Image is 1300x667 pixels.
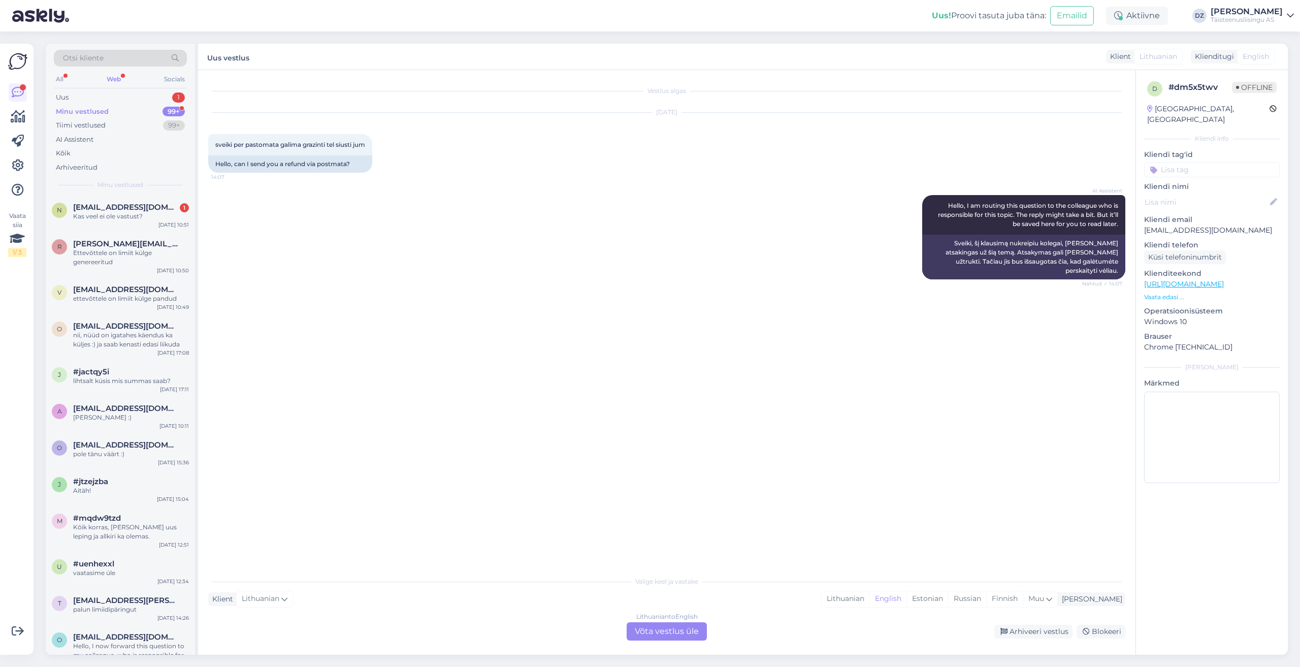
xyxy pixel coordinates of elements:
[56,92,69,103] div: Uus
[73,322,179,331] span: oksana.vappe@tele2.com
[242,593,279,605] span: Lithuanian
[922,235,1125,279] div: Sveiki, šį klausimą nukreipiu kolegai, [PERSON_NAME] atsakingas už šią temą. Atsakymas gali [PERS...
[172,92,185,103] div: 1
[73,248,189,267] div: Ettevõttele on limiit külge genereeritud
[73,404,179,413] span: anett.voorel@tele2.com
[73,212,189,221] div: Kas veel ei ole vastust?
[8,248,26,257] div: 1 / 3
[157,495,189,503] div: [DATE] 15:04
[1211,16,1283,24] div: Täisteenusliisingu AS
[57,517,62,525] span: m
[73,605,189,614] div: palun limiidipäringut
[73,559,114,568] span: #uenhexxl
[97,180,143,189] span: Minu vestlused
[63,53,104,63] span: Otsi kliente
[73,523,189,541] div: Kõik korras, [PERSON_NAME] uus leping ja allkiri ka olemas.
[157,267,189,274] div: [DATE] 10:50
[1144,268,1280,279] p: Klienditeekond
[1106,7,1168,25] div: Aktiivne
[73,367,109,376] span: #jactqy5i
[73,413,189,422] div: [PERSON_NAME] :)
[180,203,189,212] div: 1
[822,591,869,607] div: Lithuanian
[162,107,185,117] div: 99+
[57,636,62,644] span: o
[160,386,189,393] div: [DATE] 17:11
[163,120,185,131] div: 99+
[1152,85,1157,92] span: d
[158,221,189,229] div: [DATE] 10:51
[8,52,27,71] img: Askly Logo
[906,591,948,607] div: Estonian
[1168,81,1232,93] div: # dm5x5twv
[1144,214,1280,225] p: Kliendi email
[73,568,189,578] div: vaatasime üle
[159,422,189,430] div: [DATE] 10:11
[105,73,123,86] div: Web
[57,407,62,415] span: a
[73,285,179,294] span: v.nikolaitsuk@gmail.com
[636,612,698,621] div: Lithuanian to English
[57,325,62,333] span: o
[73,331,189,349] div: nii, nüüd on igatahes käendus ka küljes :) ja saab kenasti edasi liikuda
[211,173,249,181] span: 14:07
[208,108,1125,117] div: [DATE]
[1211,8,1294,24] a: [PERSON_NAME]Täisteenusliisingu AS
[1077,625,1125,639] div: Blokeeri
[207,50,249,63] label: Uus vestlus
[208,155,372,173] div: Hello, can I send you a refund via postmata?
[73,440,179,450] span: oksana.vappe@tele2.com
[1144,250,1226,264] div: Küsi telefoninumbrit
[948,591,986,607] div: Russian
[1106,51,1131,62] div: Klient
[8,211,26,257] div: Vaata siia
[73,203,179,212] span: natalia.katsalukha@tele2.com
[57,206,62,214] span: n
[1144,149,1280,160] p: Kliendi tag'id
[1144,378,1280,389] p: Märkmed
[994,625,1072,639] div: Arhiveeri vestlus
[56,135,93,145] div: AI Assistent
[73,239,179,248] span: robert.afontsikov@tele2.com
[208,594,233,605] div: Klient
[1144,181,1280,192] p: Kliendi nimi
[157,349,189,357] div: [DATE] 17:08
[1243,51,1269,62] span: English
[1058,594,1122,605] div: [PERSON_NAME]
[1084,187,1122,195] span: AI Assistent
[1144,316,1280,327] p: Windows 10
[57,563,62,570] span: u
[56,107,109,117] div: Minu vestlused
[54,73,66,86] div: All
[1144,162,1280,177] input: Lisa tag
[57,444,62,452] span: o
[58,371,61,378] span: j
[57,243,62,250] span: r
[1211,8,1283,16] div: [PERSON_NAME]
[157,303,189,311] div: [DATE] 10:49
[1050,6,1094,25] button: Emailid
[1192,9,1207,23] div: DZ
[73,477,108,486] span: #jtzejzba
[56,163,97,173] div: Arhiveeritud
[73,486,189,495] div: Aitäh!
[869,591,906,607] div: English
[57,289,61,296] span: v
[1144,279,1224,289] a: [URL][DOMAIN_NAME]
[208,577,1125,586] div: Valige keel ja vastake
[158,459,189,466] div: [DATE] 15:36
[1140,51,1177,62] span: Lithuanian
[162,73,187,86] div: Socials
[73,632,179,642] span: oskar100@mail.ee
[932,10,1046,22] div: Proovi tasuta juba täna:
[1144,225,1280,236] p: [EMAIL_ADDRESS][DOMAIN_NAME]
[1144,134,1280,143] div: Kliendi info
[1028,594,1044,603] span: Muu
[1147,104,1270,125] div: [GEOGRAPHIC_DATA], [GEOGRAPHIC_DATA]
[73,376,189,386] div: lihtsalt küsis mis summas saab?
[1082,280,1122,288] span: Nähtud ✓ 14:07
[986,591,1023,607] div: Finnish
[73,450,189,459] div: pole tänu väärt :)
[1144,342,1280,353] p: Chrome [TECHNICAL_ID]
[73,294,189,303] div: ettevõttele on limiit külge pandud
